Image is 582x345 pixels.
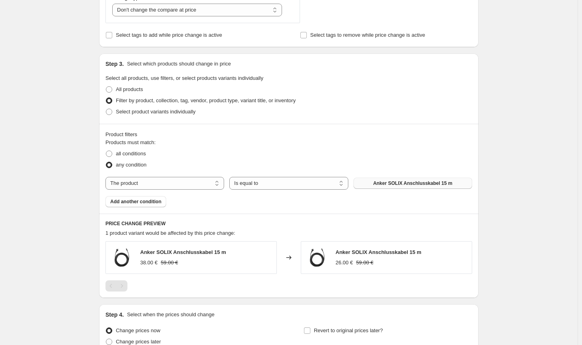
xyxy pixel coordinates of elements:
[105,139,156,145] span: Products must match:
[140,249,226,255] span: Anker SOLIX Anschlusskabel 15 m
[116,97,296,103] span: Filter by product, collection, tag, vendor, product type, variant title, or inventory
[105,220,472,227] h6: PRICE CHANGE PREVIEW
[310,32,425,38] span: Select tags to remove while price change is active
[305,246,329,270] img: Anker_Solix2_Anschlusskabel15m_80x.webp
[314,327,383,333] span: Revert to original prices later?
[161,259,178,267] strike: 59.00 €
[116,151,146,157] span: all conditions
[354,178,472,189] button: Anker SOLIX Anschlusskabel 15 m
[127,60,231,68] p: Select which products should change in price
[116,162,147,168] span: any condition
[116,32,222,38] span: Select tags to add while price change is active
[105,131,472,139] div: Product filters
[105,75,263,81] span: Select all products, use filters, or select products variants individually
[116,109,195,115] span: Select product variants individually
[356,259,373,267] strike: 59.00 €
[105,230,235,236] span: 1 product variant would be affected by this price change:
[336,259,353,267] div: 26.00 €
[116,339,161,345] span: Change prices later
[373,180,452,186] span: Anker SOLIX Anschlusskabel 15 m
[105,280,127,291] nav: Pagination
[127,311,215,319] p: Select when the prices should change
[105,196,166,207] button: Add another condition
[140,259,157,267] div: 38.00 €
[116,86,143,92] span: All products
[105,311,124,319] h2: Step 4.
[116,327,160,333] span: Change prices now
[110,246,134,270] img: Anker_Solix2_Anschlusskabel15m_80x.webp
[105,60,124,68] h2: Step 3.
[110,198,161,205] span: Add another condition
[336,249,421,255] span: Anker SOLIX Anschlusskabel 15 m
